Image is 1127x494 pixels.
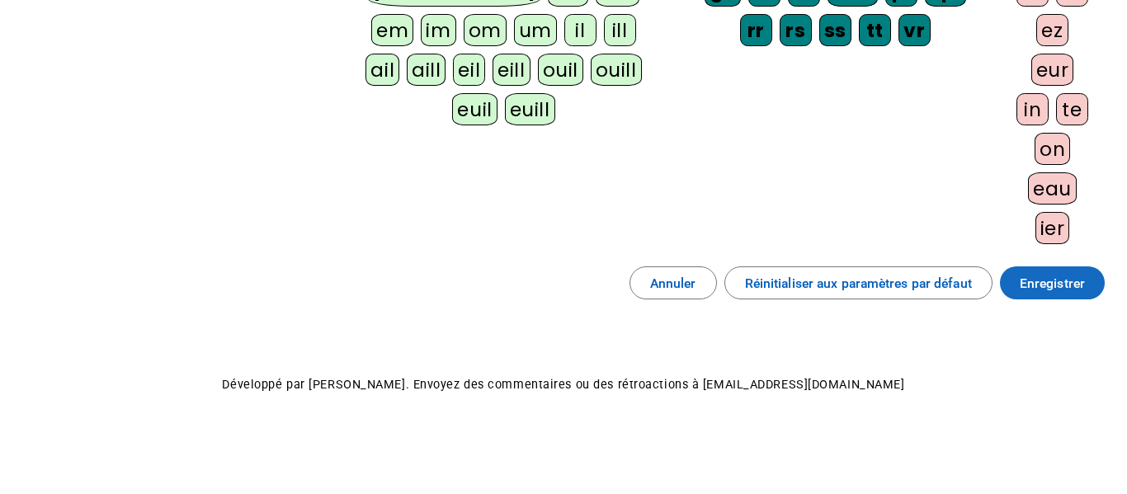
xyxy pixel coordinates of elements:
div: ss [819,14,851,46]
div: te [1056,93,1088,125]
div: ill [604,14,636,46]
div: eill [493,54,530,86]
div: il [564,14,597,46]
div: aill [407,54,446,86]
button: Annuler [630,266,717,299]
p: Développé par [PERSON_NAME]. Envoyez des commentaires ou des rétroactions à [EMAIL_ADDRESS][DOMAI... [15,374,1112,396]
div: euil [452,93,497,125]
div: in [1016,93,1049,125]
span: Annuler [650,272,696,294]
div: ail [365,54,399,86]
button: Enregistrer [1000,266,1105,299]
div: im [421,14,455,46]
div: ouill [591,54,642,86]
div: ier [1035,212,1070,244]
div: om [464,14,507,46]
div: vr [898,14,931,46]
div: rs [780,14,812,46]
div: eau [1028,172,1077,205]
div: euill [505,93,555,125]
div: tt [859,14,891,46]
div: eil [453,54,485,86]
div: ouil [538,54,583,86]
button: Réinitialiser aux paramètres par défaut [724,266,993,299]
div: eur [1031,54,1074,86]
span: Enregistrer [1020,272,1085,294]
div: em [371,14,413,46]
div: um [514,14,557,46]
div: ez [1036,14,1068,46]
div: rr [740,14,772,46]
div: on [1035,133,1070,165]
span: Réinitialiser aux paramètres par défaut [745,272,972,294]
